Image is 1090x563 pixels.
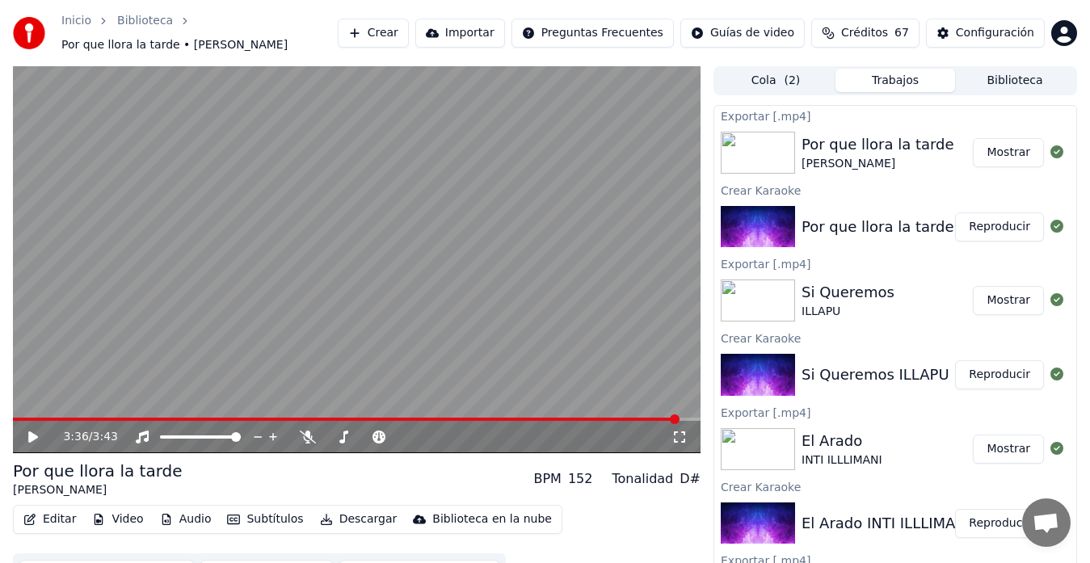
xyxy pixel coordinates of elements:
[802,363,949,386] div: Si Queremos ILLAPU
[802,281,894,304] div: Si Queremos
[973,138,1044,167] button: Mostrar
[17,508,82,531] button: Editar
[955,509,1044,538] button: Reproducir
[13,17,45,49] img: youka
[314,508,404,531] button: Descargar
[680,469,701,489] div: D#
[802,430,882,452] div: El Arado
[973,435,1044,464] button: Mostrar
[716,69,835,92] button: Cola
[955,212,1044,242] button: Reproducir
[956,25,1034,41] div: Configuración
[511,19,674,48] button: Preguntas Frecuentes
[811,19,920,48] button: Créditos67
[714,402,1076,422] div: Exportar [.mp4]
[680,19,805,48] button: Guías de video
[63,429,102,445] div: /
[894,25,909,41] span: 67
[63,429,88,445] span: 3:36
[338,19,409,48] button: Crear
[13,460,183,482] div: Por que llora la tarde
[86,508,149,531] button: Video
[221,508,309,531] button: Subtítulos
[926,19,1045,48] button: Configuración
[973,286,1044,315] button: Mostrar
[568,469,593,489] div: 152
[955,360,1044,389] button: Reproducir
[1022,498,1071,547] div: Chat abierto
[13,482,183,498] div: [PERSON_NAME]
[61,37,288,53] span: Por que llora la tarde • [PERSON_NAME]
[612,469,673,489] div: Tonalidad
[61,13,91,29] a: Inicio
[955,69,1075,92] button: Biblioteca
[835,69,955,92] button: Trabajos
[802,133,954,156] div: Por que llora la tarde
[432,511,552,527] div: Biblioteca en la nube
[93,429,118,445] span: 3:43
[117,13,173,29] a: Biblioteca
[714,180,1076,200] div: Crear Karaoke
[415,19,505,48] button: Importar
[61,13,338,53] nav: breadcrumb
[714,254,1076,273] div: Exportar [.mp4]
[154,508,218,531] button: Audio
[802,156,954,172] div: [PERSON_NAME]
[802,216,1079,238] div: Por que llora la tarde [PERSON_NAME]
[714,106,1076,125] div: Exportar [.mp4]
[714,328,1076,347] div: Crear Karaoke
[841,25,888,41] span: Créditos
[802,452,882,468] div: INTI ILLLIMANI
[802,304,894,320] div: ILLAPU
[784,73,800,89] span: ( 2 )
[714,477,1076,496] div: Crear Karaoke
[533,469,561,489] div: BPM
[802,512,970,535] div: El Arado INTI ILLLIMANI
